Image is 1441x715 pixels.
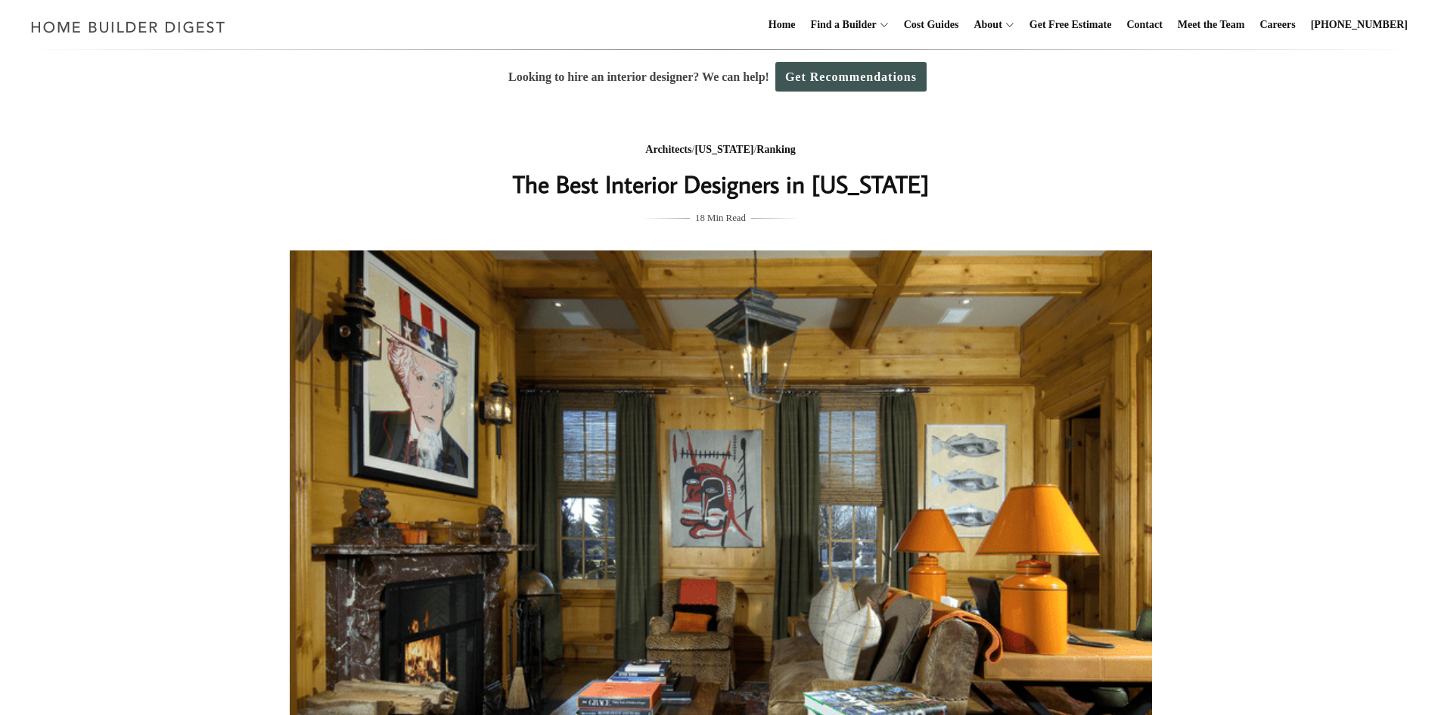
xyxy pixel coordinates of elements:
[695,210,746,226] span: 18 Min Read
[1120,1,1168,49] a: Contact
[419,166,1023,202] h1: The Best Interior Designers in [US_STATE]
[775,62,927,92] a: Get Recommendations
[1172,1,1251,49] a: Meet the Team
[24,12,232,42] img: Home Builder Digest
[1254,1,1302,49] a: Careers
[419,141,1023,160] div: / /
[967,1,1002,49] a: About
[1023,1,1118,49] a: Get Free Estimate
[898,1,965,49] a: Cost Guides
[805,1,877,49] a: Find a Builder
[1305,1,1414,49] a: [PHONE_NUMBER]
[762,1,802,49] a: Home
[756,144,795,155] a: Ranking
[645,144,691,155] a: Architects
[694,144,753,155] a: [US_STATE]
